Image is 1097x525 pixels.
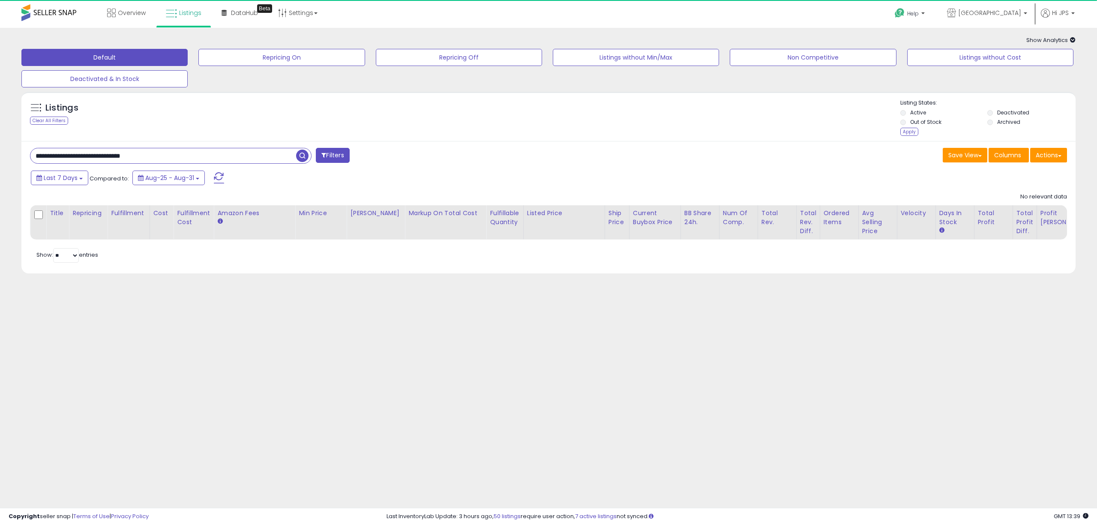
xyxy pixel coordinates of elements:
[1020,193,1067,201] div: No relevant data
[553,49,719,66] button: Listings without Min/Max
[939,227,944,234] small: Days In Stock.
[198,49,365,66] button: Repricing On
[958,9,1021,17] span: [GEOGRAPHIC_DATA]
[800,209,816,236] div: Total Rev. Diff.
[118,9,146,17] span: Overview
[111,209,146,218] div: Fulfillment
[90,174,129,183] span: Compared to:
[45,102,78,114] h5: Listings
[316,148,349,163] button: Filters
[490,209,519,227] div: Fulfillable Quantity
[997,109,1029,116] label: Deactivated
[824,209,855,227] div: Ordered Items
[978,209,1009,227] div: Total Profit
[862,209,893,236] div: Avg Selling Price
[900,99,1076,107] p: Listing States:
[231,9,258,17] span: DataHub
[299,209,343,218] div: Min Price
[376,49,542,66] button: Repricing Off
[257,4,272,13] div: Tooltip anchor
[730,49,896,66] button: Non Competitive
[1041,9,1075,28] a: Hi JPS
[72,209,104,218] div: Repricing
[36,251,98,259] span: Show: entries
[177,209,210,227] div: Fulfillment Cost
[44,174,78,182] span: Last 7 Days
[145,174,194,182] span: Aug-25 - Aug-31
[179,9,201,17] span: Listings
[900,128,918,136] div: Apply
[994,151,1021,159] span: Columns
[132,171,205,185] button: Aug-25 - Aug-31
[888,1,933,28] a: Help
[350,209,401,218] div: [PERSON_NAME]
[723,209,754,227] div: Num of Comp.
[907,10,919,17] span: Help
[217,218,222,225] small: Amazon Fees.
[1030,148,1067,162] button: Actions
[31,171,88,185] button: Last 7 Days
[894,8,905,18] i: Get Help
[761,209,793,227] div: Total Rev.
[405,205,486,240] th: The percentage added to the cost of goods (COGS) that forms the calculator for Min & Max prices.
[30,117,68,125] div: Clear All Filters
[408,209,483,218] div: Markup on Total Cost
[997,118,1020,126] label: Archived
[1016,209,1033,236] div: Total Profit Diff.
[608,209,626,227] div: Ship Price
[684,209,716,227] div: BB Share 24h.
[910,109,926,116] label: Active
[939,209,971,227] div: Days In Stock
[943,148,987,162] button: Save View
[910,118,941,126] label: Out of Stock
[21,70,188,87] button: Deactivated & In Stock
[1040,209,1091,227] div: Profit [PERSON_NAME]
[1026,36,1076,44] span: Show Analytics
[907,49,1073,66] button: Listings without Cost
[989,148,1029,162] button: Columns
[217,209,291,218] div: Amazon Fees
[50,209,65,218] div: Title
[1052,9,1069,17] span: Hi JPS
[527,209,601,218] div: Listed Price
[901,209,932,218] div: Velocity
[21,49,188,66] button: Default
[153,209,170,218] div: Cost
[633,209,677,227] div: Current Buybox Price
